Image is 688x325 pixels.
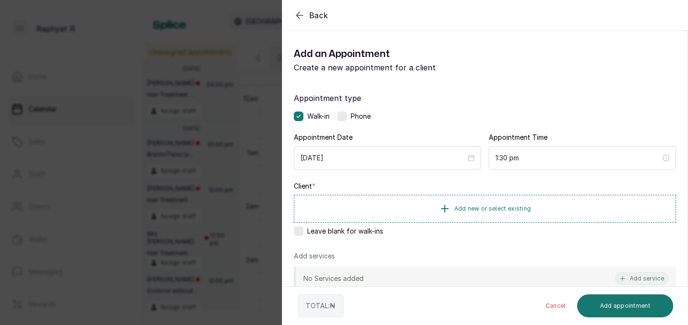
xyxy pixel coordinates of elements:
[309,10,328,21] span: Back
[294,92,676,104] label: Appointment type
[294,181,315,191] label: Client
[294,46,485,62] h1: Add an Appointment
[495,153,661,163] input: Select time
[294,10,328,21] button: Back
[294,195,676,223] button: Add new or select existing
[301,153,466,163] input: Select date
[351,112,371,121] span: Phone
[307,112,330,121] span: Walk-in
[538,294,573,317] button: Cancel
[294,251,335,261] p: Add services
[489,133,548,142] label: Appointment Time
[294,133,353,142] label: Appointment Date
[615,272,668,285] button: Add service
[454,205,531,213] span: Add new or select existing
[577,294,674,317] button: Add appointment
[306,301,335,311] p: TOTAL: ₦
[307,226,383,236] span: Leave blank for walk-ins
[303,274,364,283] p: No Services added
[294,62,485,73] p: Create a new appointment for a client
